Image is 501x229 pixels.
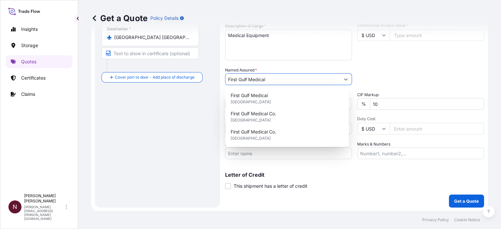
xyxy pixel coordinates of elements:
[225,172,484,177] p: Letter of Credit
[231,117,271,123] span: [GEOGRAPHIC_DATA]
[114,34,191,41] input: Destination
[357,98,370,110] div: %
[422,217,449,223] p: Privacy Policy
[225,147,352,159] input: Enter name
[234,183,307,189] span: This shipment has a letter of credit
[231,110,276,117] span: First Gulf Medical Co.
[357,141,390,147] label: Marks & Numbers
[231,135,271,142] span: [GEOGRAPHIC_DATA]
[13,204,17,210] span: N
[21,26,38,32] p: Insights
[357,92,379,98] label: CIF Markup
[231,99,271,105] span: [GEOGRAPHIC_DATA]
[340,73,352,85] button: Show suggestions
[231,92,268,99] span: First Gulf Medical
[370,98,484,110] input: Enter percentage
[454,198,479,204] p: Get a Quote
[454,217,480,223] p: Cookie Notice
[24,193,64,204] p: [PERSON_NAME] [PERSON_NAME]
[225,67,257,73] label: Named Assured
[357,147,484,159] input: Number1, number2,...
[150,15,179,21] p: Policy Details
[21,75,46,81] p: Certificates
[231,129,276,135] span: First Gulf Medical Co.
[21,58,36,65] p: Quotes
[225,73,340,85] input: Full name
[228,90,346,144] div: Suggestions
[21,91,35,97] p: Claims
[115,74,195,81] span: Cover port to door - Add place of discharge
[357,116,484,121] span: Duty Cost
[21,42,38,49] p: Storage
[91,13,148,23] p: Get a Quote
[102,47,199,59] input: Text to appear on certificate
[24,205,64,221] p: [PERSON_NAME][EMAIL_ADDRESS][PERSON_NAME][DOMAIN_NAME]
[390,123,484,134] input: Enter amount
